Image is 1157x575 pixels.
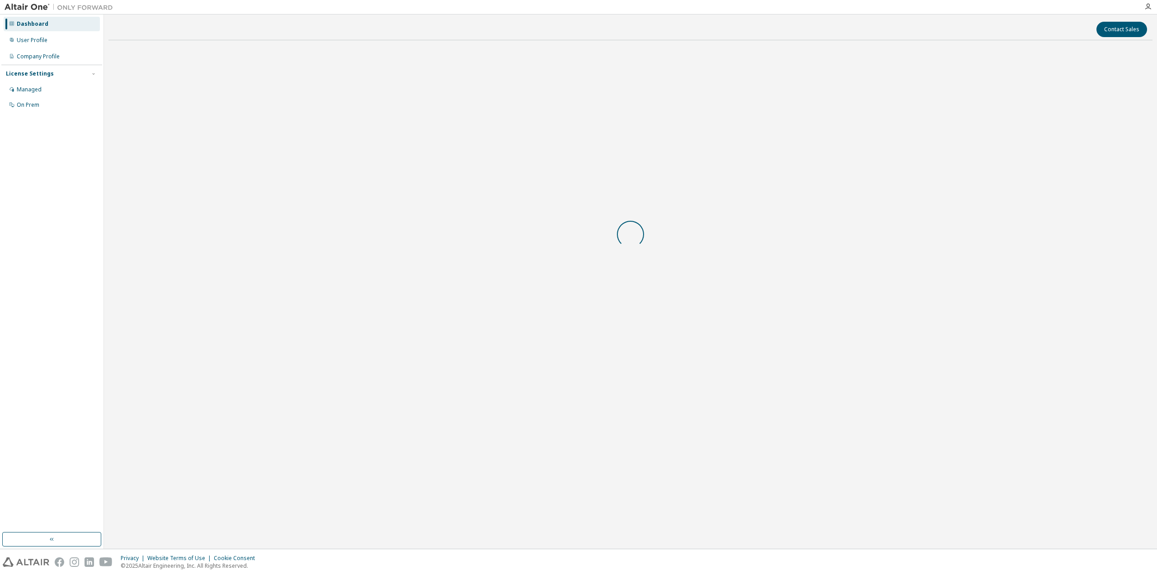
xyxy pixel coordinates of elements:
div: License Settings [6,70,54,77]
img: facebook.svg [55,557,64,567]
div: Dashboard [17,20,48,28]
img: instagram.svg [70,557,79,567]
p: © 2025 Altair Engineering, Inc. All Rights Reserved. [121,562,260,570]
img: altair_logo.svg [3,557,49,567]
div: Company Profile [17,53,60,60]
div: On Prem [17,101,39,109]
img: linkedin.svg [85,557,94,567]
img: Altair One [5,3,118,12]
div: Privacy [121,555,147,562]
div: User Profile [17,37,47,44]
div: Cookie Consent [214,555,260,562]
img: youtube.svg [99,557,113,567]
div: Managed [17,86,42,93]
div: Website Terms of Use [147,555,214,562]
button: Contact Sales [1096,22,1147,37]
